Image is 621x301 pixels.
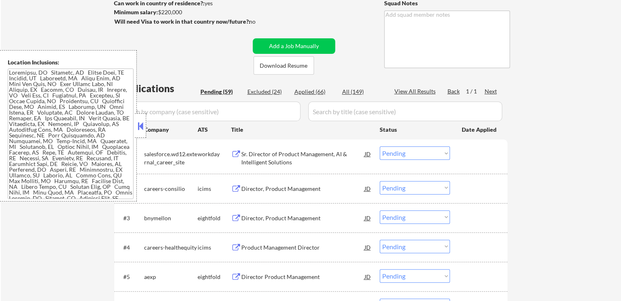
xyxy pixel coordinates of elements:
[485,87,498,95] div: Next
[8,58,134,66] div: Location Inclusions:
[144,214,198,222] div: bnymellon
[462,126,498,134] div: Date Applied
[466,87,485,95] div: 1 / 1
[241,243,365,252] div: Product Management Director
[114,18,250,25] strong: Will need Visa to work in that country now/future?:
[364,269,372,284] div: JD
[198,185,231,193] div: icims
[123,273,138,281] div: #5
[364,240,372,255] div: JD
[364,210,372,225] div: JD
[254,56,314,75] button: Download Resume
[198,214,231,222] div: eightfold
[117,102,300,121] input: Search by company (case sensitive)
[241,185,365,193] div: Director, Product Management
[198,150,231,158] div: workday
[342,88,383,96] div: All (149)
[249,18,272,26] div: no
[308,102,502,121] input: Search by title (case sensitive)
[198,126,231,134] div: ATS
[114,9,158,15] strong: Minimum salary:
[114,8,250,16] div: $220,000
[253,38,335,54] button: Add a Job Manually
[394,87,438,95] div: View All Results
[117,84,198,93] div: Applications
[364,146,372,161] div: JD
[447,87,461,95] div: Back
[144,273,198,281] div: aexp
[198,273,231,281] div: eightfold
[380,122,450,137] div: Status
[123,214,138,222] div: #3
[241,273,365,281] div: Director Product Management
[144,150,198,166] div: salesforce.wd12.external_career_site
[144,185,198,193] div: careers-consilio
[294,88,335,96] div: Applied (66)
[200,88,241,96] div: Pending (59)
[123,243,138,252] div: #4
[241,214,365,222] div: Director, Product Management
[144,126,198,134] div: Company
[144,243,198,252] div: careers-healthequity
[198,243,231,252] div: icims
[241,150,365,166] div: Sr. Director of Product Management, AI & Intelligent Solutions
[231,126,372,134] div: Title
[247,88,288,96] div: Excluded (24)
[364,181,372,196] div: JD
